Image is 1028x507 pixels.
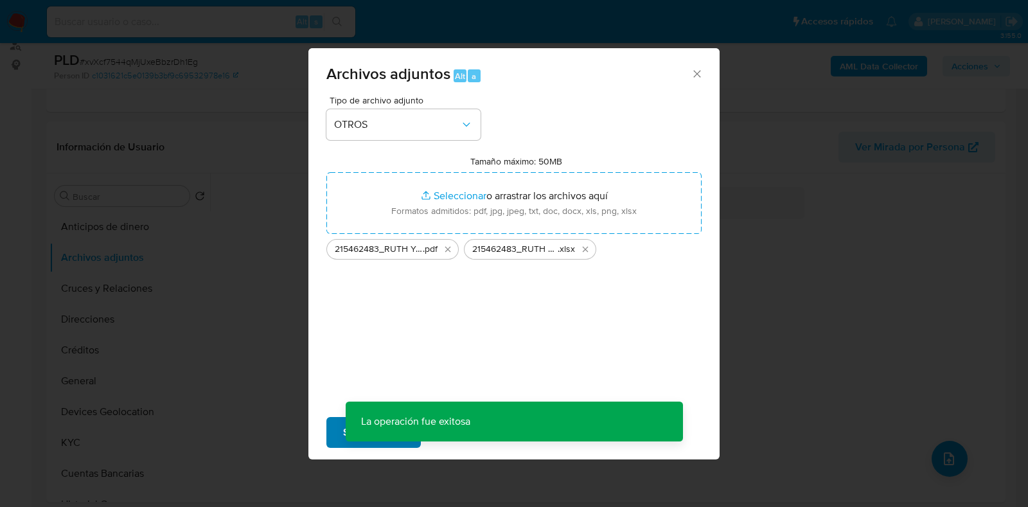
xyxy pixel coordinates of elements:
[326,109,481,140] button: OTROS
[346,402,486,441] p: La operación fue exitosa
[455,70,465,82] span: Alt
[440,242,456,257] button: Eliminar 215462483_RUTH YAEL GORNIC_AGO2025.pdf
[334,118,460,131] span: OTROS
[578,242,593,257] button: Eliminar 215462483_RUTH YAEL GORNIC_AGO2025.xlsx
[472,243,558,256] span: 215462483_RUTH YAEL GORNIC_AGO2025
[558,243,575,256] span: .xlsx
[470,156,562,167] label: Tamaño máximo: 50MB
[423,243,438,256] span: .pdf
[326,417,421,448] button: Subir archivo
[472,70,476,82] span: a
[326,62,450,85] span: Archivos adjuntos
[443,418,484,447] span: Cancelar
[330,96,484,105] span: Tipo de archivo adjunto
[691,67,702,79] button: Cerrar
[343,418,404,447] span: Subir archivo
[335,243,423,256] span: 215462483_RUTH YAEL GORNIC_AGO2025
[326,234,702,260] ul: Archivos seleccionados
